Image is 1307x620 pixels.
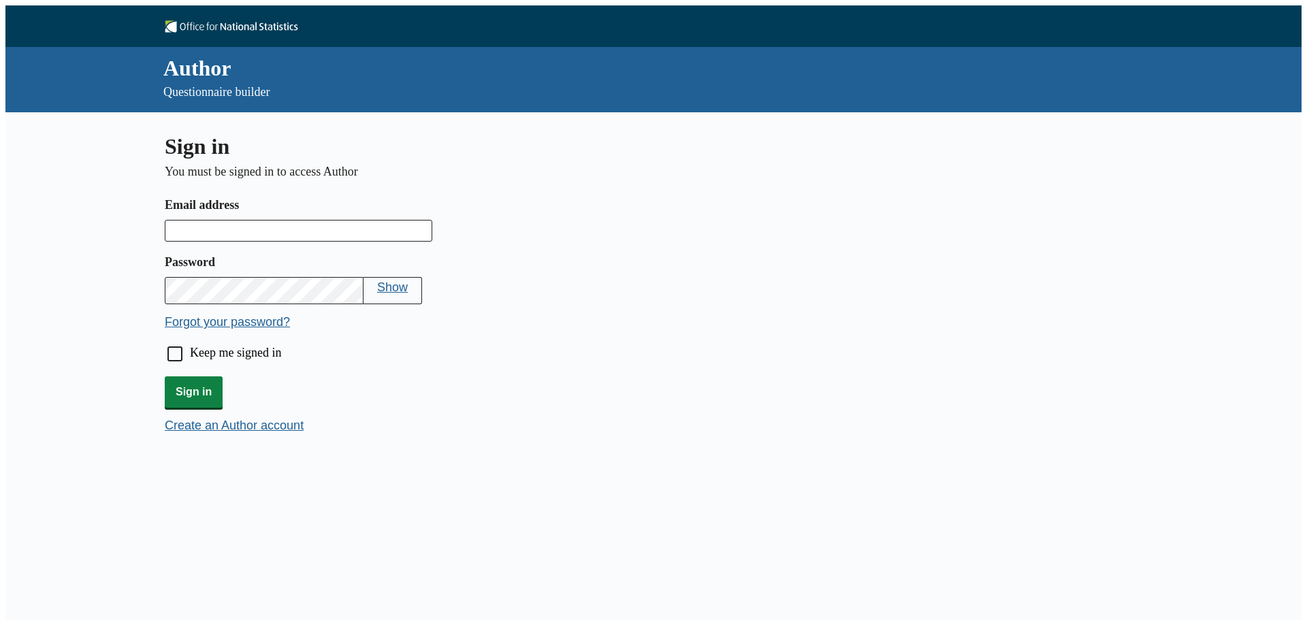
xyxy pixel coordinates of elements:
label: Email address [165,195,813,215]
button: Sign in [165,376,223,408]
div: Author [163,53,886,84]
p: Questionnaire builder [163,84,886,101]
button: Create an Author account [165,419,304,433]
h1: Sign in [165,134,813,159]
label: Password [165,252,813,272]
button: Show [377,280,408,295]
label: Keep me signed in [190,346,281,360]
button: Forgot your password? [165,315,290,329]
p: You must be signed in to access Author [165,165,813,179]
